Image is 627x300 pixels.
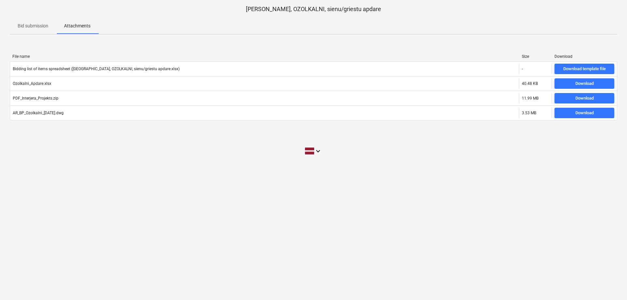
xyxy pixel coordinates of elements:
[555,54,615,59] div: Download
[575,80,594,87] div: Download
[522,111,536,115] div: 3.53 MB
[555,93,614,103] button: Download
[13,67,180,71] div: Bidding list of items spreadsheet ([GEOGRAPHIC_DATA], OZOLKALNI, sienu/griestu apdare.xlsx)
[522,54,549,59] div: Size
[555,78,614,89] button: Download
[555,108,614,118] button: Download
[555,64,614,74] button: Download template file
[12,54,517,59] div: File name
[314,147,322,155] i: keyboard_arrow_down
[522,81,538,86] div: 40.48 KB
[13,96,58,101] div: PDF_Interjera_Projekts.zip
[10,5,617,13] p: [PERSON_NAME], OZOLKALNI, sienu/griestu apdare
[522,67,523,71] div: -
[563,65,606,73] div: Download template file
[575,109,594,117] div: Download
[18,23,48,29] p: Bid submission
[64,23,90,29] p: Attachments
[522,96,539,101] div: 11.99 MB
[13,111,64,115] div: AR_BP_Ozolkalni_[DATE].dwg
[575,95,594,102] div: Download
[13,81,51,86] div: Ozolkalni_Apdare.xlsx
